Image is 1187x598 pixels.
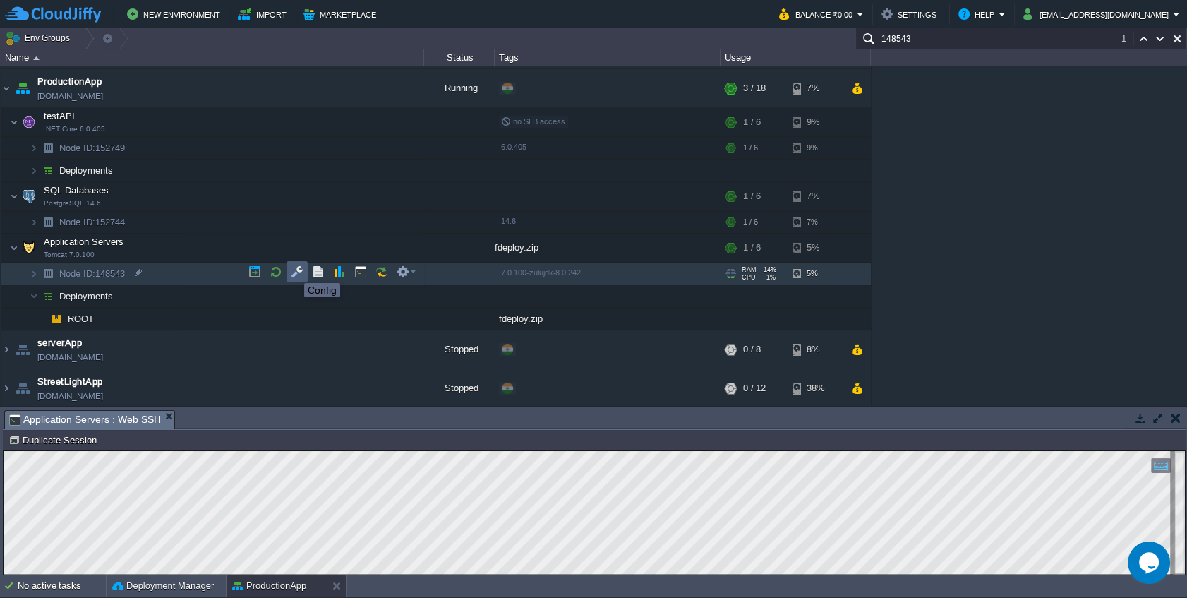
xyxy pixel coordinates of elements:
[37,375,103,389] a: StreetLightApp
[37,389,103,403] a: [DOMAIN_NAME]
[30,160,38,181] img: AMDAwAAAACH5BAEAAAAALAAAAAABAAEAAAICRAEAOw==
[1,330,12,369] img: AMDAwAAAACH5BAEAAAAALAAAAAABAAEAAAICRAEAOw==
[958,6,999,23] button: Help
[8,433,101,446] button: Duplicate Session
[42,236,126,248] span: Application Servers
[5,6,101,23] img: CloudJiffy
[42,185,111,196] a: SQL DatabasesPostgreSQL 14.6
[58,290,115,302] a: Deployments
[58,165,115,177] a: Deployments
[9,411,161,429] span: Application Servers : Web SSH
[38,263,58,285] img: AMDAwAAAACH5BAEAAAAALAAAAAABAAEAAAICRAEAOw==
[1,49,423,66] div: Name
[1,69,12,107] img: AMDAwAAAACH5BAEAAAAALAAAAAABAAEAAAICRAEAOw==
[425,49,494,66] div: Status
[743,137,758,159] div: 1 / 6
[1023,6,1173,23] button: [EMAIL_ADDRESS][DOMAIN_NAME]
[30,285,38,307] img: AMDAwAAAACH5BAEAAAAALAAAAAABAAEAAAICRAEAOw==
[761,274,776,281] span: 1%
[743,330,761,369] div: 0 / 8
[59,268,95,279] span: Node ID:
[47,308,66,330] img: AMDAwAAAACH5BAEAAAAALAAAAAABAAEAAAICRAEAOw==
[742,274,756,281] span: CPU
[308,285,337,296] div: Config
[779,6,857,23] button: Balance ₹0.00
[10,234,18,262] img: AMDAwAAAACH5BAEAAAAALAAAAAABAAEAAAICRAEAOw==
[42,111,77,121] a: testAPI.NET Core 6.0.405
[112,579,214,593] button: Deployment Manager
[743,234,761,262] div: 1 / 6
[10,182,18,210] img: AMDAwAAAACH5BAEAAAAALAAAAAABAAEAAAICRAEAOw==
[42,110,77,122] span: testAPI
[42,237,126,247] a: Application ServersTomcat 7.0.100
[58,216,127,228] span: 152744
[743,211,758,233] div: 1 / 6
[793,263,838,285] div: 5%
[13,69,32,107] img: AMDAwAAAACH5BAEAAAAALAAAAAABAAEAAAICRAEAOw==
[10,108,18,136] img: AMDAwAAAACH5BAEAAAAALAAAAAABAAEAAAICRAEAOw==
[743,182,761,210] div: 1 / 6
[881,6,941,23] button: Settings
[721,49,870,66] div: Usage
[37,350,103,364] a: [DOMAIN_NAME]
[501,268,581,277] span: 7.0.100-zulujdk-8.0.242
[59,217,95,227] span: Node ID:
[238,6,291,23] button: Import
[37,75,102,89] a: ProductionApp
[13,369,32,407] img: AMDAwAAAACH5BAEAAAAALAAAAAABAAEAAAICRAEAOw==
[58,268,127,280] span: 148543
[44,251,95,259] span: Tomcat 7.0.100
[1,369,12,407] img: AMDAwAAAACH5BAEAAAAALAAAAAABAAEAAAICRAEAOw==
[762,266,776,273] span: 14%
[30,263,38,285] img: AMDAwAAAACH5BAEAAAAALAAAAAABAAEAAAICRAEAOw==
[742,266,757,273] span: RAM
[793,137,838,159] div: 9%
[303,6,380,23] button: Marketplace
[495,308,721,330] div: fdeploy.zip
[19,234,39,262] img: AMDAwAAAACH5BAEAAAAALAAAAAABAAEAAAICRAEAOw==
[38,211,58,233] img: AMDAwAAAACH5BAEAAAAALAAAAAABAAEAAAICRAEAOw==
[38,308,47,330] img: AMDAwAAAACH5BAEAAAAALAAAAAABAAEAAAICRAEAOw==
[19,182,39,210] img: AMDAwAAAACH5BAEAAAAALAAAAAABAAEAAAICRAEAOw==
[5,28,75,48] button: Env Groups
[38,137,58,159] img: AMDAwAAAACH5BAEAAAAALAAAAAABAAEAAAICRAEAOw==
[58,216,127,228] a: Node ID:152744
[501,117,565,126] span: no SLB access
[58,142,127,154] span: 152749
[59,143,95,153] span: Node ID:
[793,234,838,262] div: 5%
[33,56,40,60] img: AMDAwAAAACH5BAEAAAAALAAAAAABAAEAAAICRAEAOw==
[37,89,103,103] a: [DOMAIN_NAME]
[30,137,38,159] img: AMDAwAAAACH5BAEAAAAALAAAAAABAAEAAAICRAEAOw==
[495,234,721,262] div: fdeploy.zip
[1121,32,1133,46] div: 1
[793,211,838,233] div: 7%
[501,217,516,225] span: 14.6
[501,143,526,151] span: 6.0.405
[18,575,106,597] div: No active tasks
[30,211,38,233] img: AMDAwAAAACH5BAEAAAAALAAAAAABAAEAAAICRAEAOw==
[44,199,101,208] span: PostgreSQL 14.6
[44,125,105,133] span: .NET Core 6.0.405
[66,313,96,325] a: ROOT
[37,336,82,350] span: serverApp
[424,69,495,107] div: Running
[38,160,58,181] img: AMDAwAAAACH5BAEAAAAALAAAAAABAAEAAAICRAEAOw==
[127,6,224,23] button: New Environment
[743,69,766,107] div: 3 / 18
[743,369,766,407] div: 0 / 12
[793,69,838,107] div: 7%
[58,268,127,280] a: Node ID:148543
[424,330,495,369] div: Stopped
[4,451,1185,575] iframe: To enrich screen reader interactions, please activate Accessibility in Grammarly extension settings
[495,49,720,66] div: Tags
[13,330,32,369] img: AMDAwAAAACH5BAEAAAAALAAAAAABAAEAAAICRAEAOw==
[793,108,838,136] div: 9%
[424,369,495,407] div: Stopped
[1128,542,1173,584] iframe: chat widget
